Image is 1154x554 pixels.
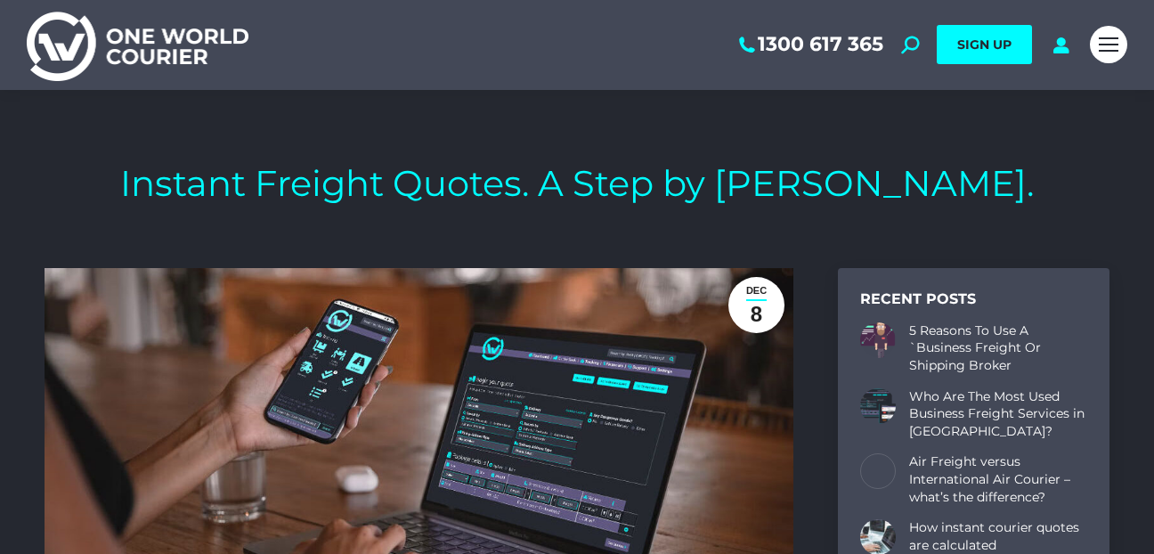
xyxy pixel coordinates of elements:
a: Post image [860,387,896,423]
a: Post image [860,453,896,489]
a: 5 Reasons To Use A `Business Freight Or Shipping Broker [909,322,1087,375]
div: Recent Posts [860,290,1087,309]
span: Dec [746,282,767,299]
a: How instant courier quotes are calculated [909,519,1087,554]
a: Air Freight versus International Air Courier – what’s the difference? [909,453,1087,506]
a: Mobile menu icon [1090,26,1127,63]
a: Who Are The Most Used Business Freight Services in [GEOGRAPHIC_DATA]? [909,387,1087,440]
span: 8 [751,301,762,327]
img: One World Courier [27,9,248,81]
h1: Instant Freight Quotes. A Step by [PERSON_NAME]. [120,161,1034,206]
a: 1300 617 365 [735,33,883,56]
a: SIGN UP [937,25,1032,64]
span: SIGN UP [957,37,1012,53]
a: Post image [860,322,896,358]
a: Dec8 [728,277,784,333]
